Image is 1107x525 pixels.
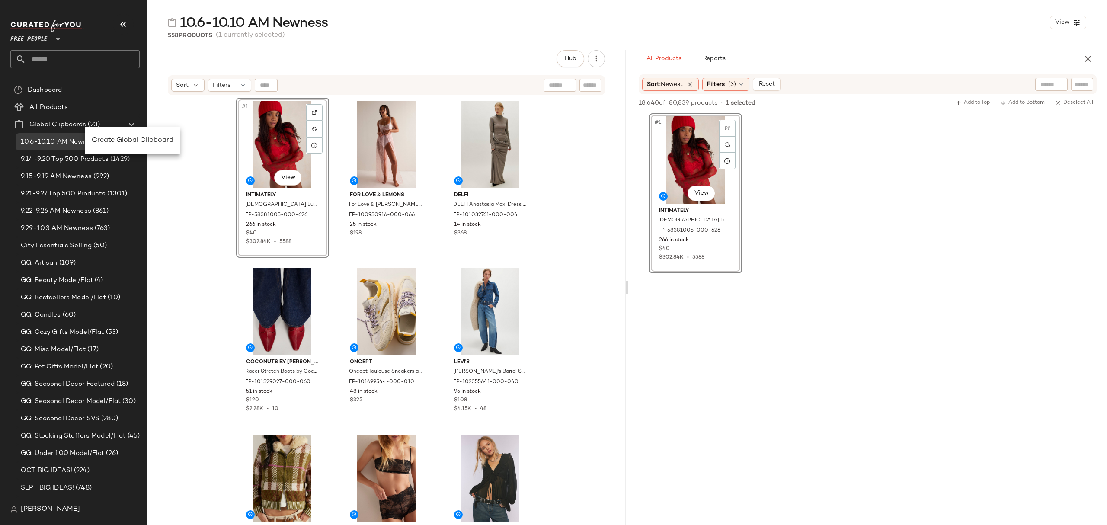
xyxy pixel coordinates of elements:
span: (17) [86,345,99,355]
span: (26) [104,448,118,458]
span: FP-100930916-000-066 [349,211,415,219]
span: $120 [246,397,259,404]
span: $325 [350,397,362,404]
span: $4.15K [454,406,471,412]
span: (280) [99,414,118,424]
span: (60) [61,310,76,320]
span: (763) [93,224,110,234]
span: GG: Beauty Model/Flat [21,275,93,285]
span: (53) [104,327,118,337]
span: Deselect All [1055,100,1093,106]
span: FP-102355641-000-040 [453,378,518,386]
span: (20) [98,362,113,372]
span: Sort [176,81,189,90]
span: GG: Seasonal Decor Model/Flat [21,397,121,407]
span: (23) [86,120,100,130]
span: #1 [654,118,663,127]
img: svg%3e [725,142,730,147]
span: 10 [272,406,278,412]
span: (861) [91,206,109,216]
span: Filters [213,81,230,90]
span: Global Clipboards [29,120,86,130]
img: 103471421_001_a [343,435,430,522]
span: FP-58381005-000-626 [658,227,720,235]
span: Add to Top [956,100,990,106]
span: 9.21-9.27 Top 500 Products [21,189,106,199]
span: 48 in stock [350,388,378,396]
span: FP-58381005-000-626 [245,211,307,219]
span: Oncept Toulouse Sneakers at Free People in White, Size: US 9.5 [349,368,422,376]
button: Add to Bottom [997,98,1048,108]
span: Filters [707,80,725,89]
span: DELFI [454,192,527,199]
button: Hub [557,50,584,67]
span: FP-101032761-000-004 [453,211,518,219]
button: Add to Top [952,98,993,108]
div: Products [168,31,212,40]
span: 9.22-9.26 AM Newness [21,206,91,216]
span: Sort: [647,80,683,89]
span: 95 in stock [454,388,481,396]
span: $198 [350,230,362,237]
span: GG: Pet Gifts Model/Flat [21,362,98,372]
span: 51 in stock [246,388,272,396]
img: 103203782_030_a [239,435,326,522]
span: 14 in stock [454,221,481,229]
span: GG: Stocking Stuffers Model/Flat [21,431,126,441]
span: 1 selected [726,99,755,108]
span: (992) [92,172,109,182]
span: $108 [454,397,467,404]
button: Reset [753,78,781,91]
img: svg%3e [312,110,317,115]
span: OCT BIG IDEAS! [21,466,72,476]
img: 58381005_626_a [652,116,739,204]
span: #1 [241,102,250,111]
span: 9.15-9.19 AM Newness [21,172,92,182]
span: Summer Boot Styling [21,500,89,510]
span: 80,839 products [669,99,717,108]
span: DELFI Anastasia Maxi Dress at Free People in Grey, Size: S [453,201,526,209]
span: 18,640 of [639,99,665,108]
span: 25 in stock [350,221,377,229]
span: (144) [89,500,107,510]
span: [DEMOGRAPHIC_DATA] Lux Layering Top by Intimately at Free People, Size: XL [245,201,318,209]
span: View [281,174,295,181]
button: Deselect All [1052,98,1097,108]
span: Dashboard [28,85,62,95]
img: 101329027_060_a [239,268,326,355]
span: $2.28K [246,406,263,412]
span: For Love & Lemons [350,192,423,199]
img: cfy_white_logo.C9jOOHJF.svg [10,20,84,32]
span: GG: Candles [21,310,61,320]
img: svg%3e [10,506,17,513]
span: GG: Bestsellers Model/Flat [21,293,106,303]
span: (224) [72,466,90,476]
button: View [1050,16,1086,29]
span: SEPT BIG IDEAS! [21,483,74,493]
span: [PERSON_NAME]'s Barrel Saddle Back Jeans at Free People in Medium Wash, Size: 31 [453,368,526,376]
span: [PERSON_NAME] [21,504,80,515]
span: Levi's [454,359,527,366]
span: 9.29-10.3 AM Newness [21,224,93,234]
span: FP-101329027-000-060 [245,378,310,386]
span: All Products [29,102,68,112]
span: GG: Misc Model/Flat [21,345,86,355]
img: 104133558_001_a [447,435,534,522]
span: (4) [93,275,103,285]
span: GG: Seasonal Decor Featured [21,379,115,389]
span: • [471,406,480,412]
span: (18) [115,379,128,389]
span: 10.6-10.10 AM Newness [180,15,328,32]
span: GG: Artisan [21,258,58,268]
span: ONCEPT [350,359,423,366]
span: FP-101699544-000-010 [349,378,414,386]
span: 9.14-9.20 Top 500 Products [21,154,109,164]
span: GG: Under 100 Model/Flat [21,448,104,458]
span: View [694,190,708,197]
span: • [721,99,723,107]
img: svg%3e [312,126,317,131]
span: Racer Stretch Boots by Coconuts by [PERSON_NAME] at Free People in Red, Size: US 9 [245,368,318,376]
span: Free People [10,29,48,45]
span: Hub [564,55,576,62]
span: View [1055,19,1069,26]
